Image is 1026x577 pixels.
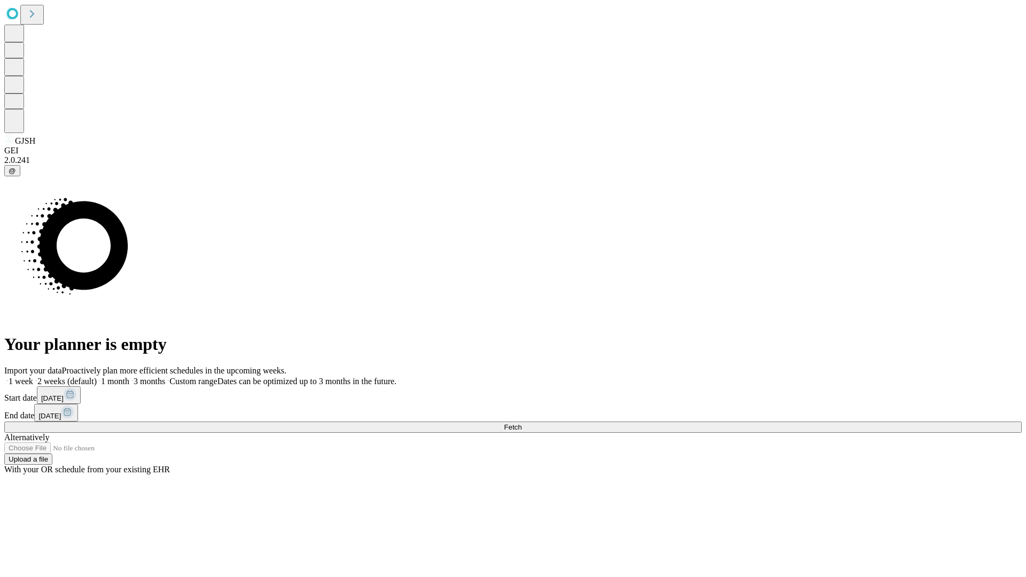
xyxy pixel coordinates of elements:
span: Dates can be optimized up to 3 months in the future. [217,377,397,386]
span: 1 month [101,377,129,386]
div: End date [4,404,1022,422]
button: [DATE] [37,386,81,404]
span: Alternatively [4,433,49,442]
span: Custom range [169,377,217,386]
span: 1 week [9,377,33,386]
span: [DATE] [41,394,64,402]
button: Upload a file [4,454,52,465]
div: GEI [4,146,1022,155]
span: With your OR schedule from your existing EHR [4,465,170,474]
span: @ [9,167,16,175]
span: GJSH [15,136,35,145]
div: Start date [4,386,1022,404]
h1: Your planner is empty [4,334,1022,354]
button: [DATE] [34,404,78,422]
span: Import your data [4,366,62,375]
span: 3 months [134,377,165,386]
span: 2 weeks (default) [37,377,97,386]
span: [DATE] [38,412,61,420]
span: Fetch [504,423,522,431]
button: @ [4,165,20,176]
span: Proactively plan more efficient schedules in the upcoming weeks. [62,366,286,375]
div: 2.0.241 [4,155,1022,165]
button: Fetch [4,422,1022,433]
